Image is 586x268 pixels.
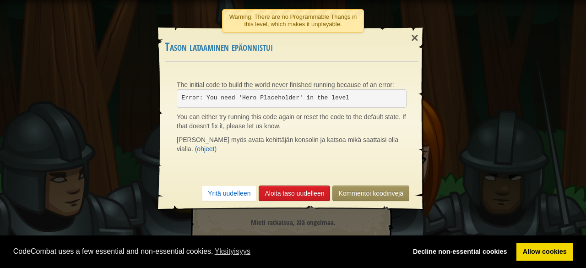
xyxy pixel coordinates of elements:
[404,25,425,51] div: ×
[13,245,400,258] span: CodeCombat uses a few essential and non-essential cookies.
[202,186,256,201] a: Yritä uudelleen
[177,136,398,153] span: [PERSON_NAME] myös avata kehittäjän konsolin ja katsoa mikä saattaisi olla vialla.
[177,80,407,131] p: The initial code to build the world never finished running because of an error: You can either tr...
[332,186,409,201] a: Kommentoi koodirivejä
[195,145,217,153] a: (ohjeet)
[259,186,330,201] a: Aloita taso uudelleen
[516,243,573,261] a: allow cookies
[407,243,513,261] a: deny cookies
[177,89,407,108] pre: Error: You need 'Hero Placeholder' in the level
[165,41,418,53] h3: Tason lataaminen epäonnistui
[229,13,357,27] span: Warning: There are no Programmable Thangs in this level, which makes it unplayable.
[213,245,252,258] a: learn more about cookies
